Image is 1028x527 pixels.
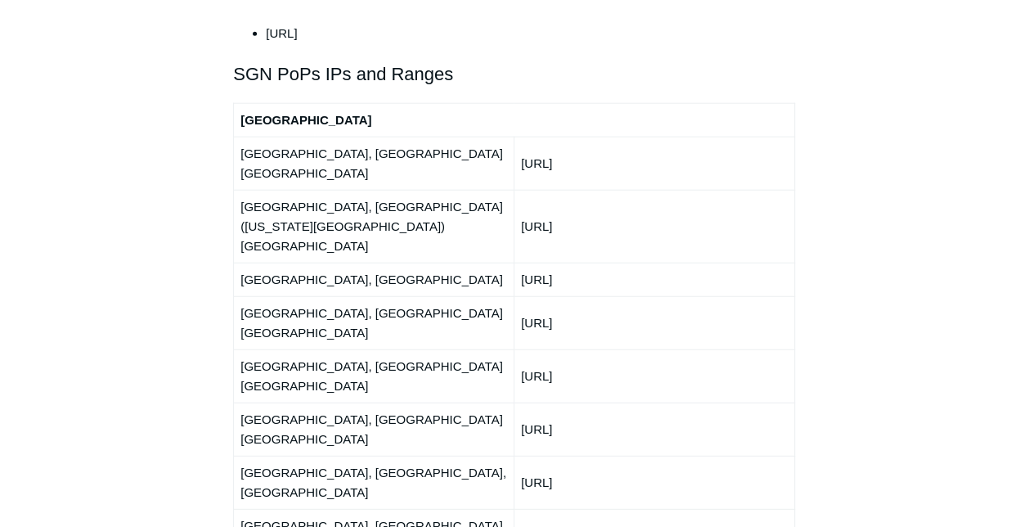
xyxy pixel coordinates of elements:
[514,403,794,456] td: [URL]
[233,60,795,88] h2: SGN PoPs IPs and Ranges
[234,456,514,509] td: [GEOGRAPHIC_DATA], [GEOGRAPHIC_DATA], [GEOGRAPHIC_DATA]
[234,296,514,349] td: [GEOGRAPHIC_DATA], [GEOGRAPHIC_DATA] [GEOGRAPHIC_DATA]
[234,263,514,296] td: [GEOGRAPHIC_DATA], [GEOGRAPHIC_DATA]
[240,113,371,127] strong: [GEOGRAPHIC_DATA]
[514,190,794,263] td: [URL]
[234,403,514,456] td: [GEOGRAPHIC_DATA], [GEOGRAPHIC_DATA] [GEOGRAPHIC_DATA]
[234,349,514,403] td: [GEOGRAPHIC_DATA], [GEOGRAPHIC_DATA] [GEOGRAPHIC_DATA]
[234,137,514,190] td: [GEOGRAPHIC_DATA], [GEOGRAPHIC_DATA] [GEOGRAPHIC_DATA]
[514,349,794,403] td: [URL]
[234,190,514,263] td: [GEOGRAPHIC_DATA], [GEOGRAPHIC_DATA] ([US_STATE][GEOGRAPHIC_DATA]) [GEOGRAPHIC_DATA]
[514,137,794,190] td: [URL]
[266,24,795,43] li: [URL]
[514,296,794,349] td: [URL]
[514,263,794,296] td: [URL]
[514,456,794,509] td: [URL]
